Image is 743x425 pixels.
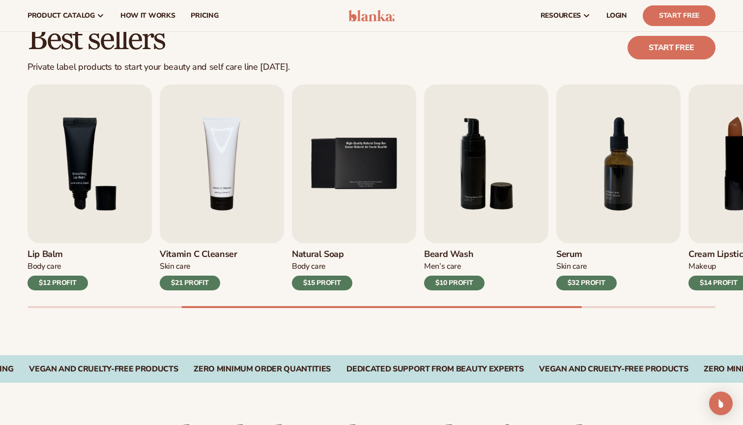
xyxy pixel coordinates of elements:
[160,276,220,290] div: $21 PROFIT
[28,249,88,260] h3: Lip Balm
[28,261,88,272] div: Body Care
[556,249,617,260] h3: Serum
[28,276,88,290] div: $12 PROFIT
[191,12,218,20] span: pricing
[539,365,688,374] div: Vegan and Cruelty-Free Products
[556,261,617,272] div: Skin Care
[160,85,284,290] a: 4 / 9
[194,365,331,374] div: ZERO MINIMUM ORDER QUANTITIES
[606,12,627,20] span: LOGIN
[709,392,733,415] div: Open Intercom Messenger
[348,10,395,22] img: logo
[346,365,523,374] div: DEDICATED SUPPORT FROM BEAUTY EXPERTS
[120,12,175,20] span: How It Works
[28,62,290,73] div: Private label products to start your beauty and self care line [DATE].
[556,276,617,290] div: $32 PROFIT
[556,85,681,290] a: 7 / 9
[424,261,485,272] div: Men’s Care
[628,36,715,59] a: Start free
[424,276,485,290] div: $10 PROFIT
[160,249,237,260] h3: Vitamin C Cleanser
[541,12,581,20] span: resources
[160,261,237,272] div: Skin Care
[28,23,290,56] h2: Best sellers
[424,85,548,290] a: 6 / 9
[29,365,178,374] div: VEGAN AND CRUELTY-FREE PRODUCTS
[424,249,485,260] h3: Beard Wash
[292,261,352,272] div: Body Care
[643,5,715,26] a: Start Free
[292,276,352,290] div: $15 PROFIT
[28,12,95,20] span: product catalog
[292,249,352,260] h3: Natural Soap
[28,85,152,290] a: 3 / 9
[292,85,416,290] a: 5 / 9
